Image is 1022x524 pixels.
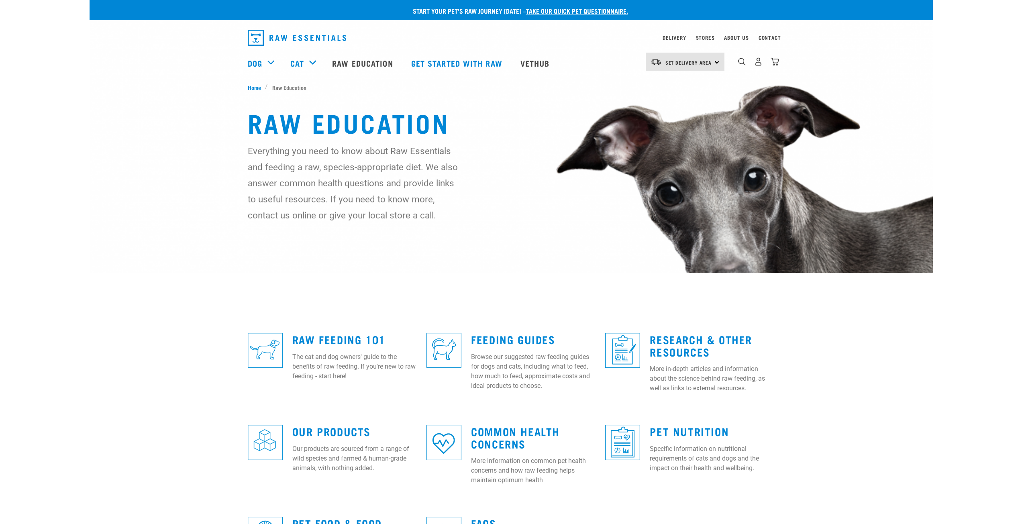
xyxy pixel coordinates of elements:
p: Our products are sourced from a range of wild species and farmed & human-grade animals, with noth... [292,444,417,473]
a: Feeding Guides [471,336,555,342]
span: Home [248,83,261,92]
nav: dropdown navigation [241,27,781,49]
a: Raw Feeding 101 [292,336,386,342]
p: Browse our suggested raw feeding guides for dogs and cats, including what to feed, how much to fe... [471,352,596,391]
a: Research & Other Resources [650,336,752,355]
img: van-moving.png [651,58,661,65]
img: re-icons-healthcheck3-sq-blue.png [605,425,640,460]
img: home-icon@2x.png [771,57,779,66]
img: re-icons-healthcheck1-sq-blue.png [605,333,640,368]
span: Set Delivery Area [665,61,712,64]
img: home-icon-1@2x.png [738,58,746,65]
a: Cat [290,57,304,69]
img: Raw Essentials Logo [248,30,346,46]
a: Dog [248,57,262,69]
p: Start your pet’s raw journey [DATE] – [96,6,939,16]
a: Stores [696,36,715,39]
a: Pet Nutrition [650,428,729,434]
p: Specific information on nutritional requirements of cats and dogs and the impact on their health ... [650,444,774,473]
a: Home [248,83,265,92]
a: Raw Education [324,47,403,79]
img: re-icons-heart-sq-blue.png [426,425,461,460]
p: The cat and dog owners' guide to the benefits of raw feeding. If you're new to raw feeding - star... [292,352,417,381]
img: re-icons-dog3-sq-blue.png [248,333,283,368]
a: About Us [724,36,749,39]
nav: dropdown navigation [90,47,933,79]
a: take our quick pet questionnaire. [526,9,628,12]
a: Our Products [292,428,371,434]
a: Common Health Concerns [471,428,560,447]
p: More in-depth articles and information about the science behind raw feeding, as well as links to ... [650,364,774,393]
a: Contact [759,36,781,39]
img: re-icons-cat2-sq-blue.png [426,333,461,368]
p: Everything you need to know about Raw Essentials and feeding a raw, species-appropriate diet. We ... [248,143,459,223]
img: user.png [754,57,763,66]
a: Get started with Raw [403,47,512,79]
nav: breadcrumbs [248,83,775,92]
h1: Raw Education [248,108,775,137]
a: Delivery [663,36,686,39]
p: More information on common pet health concerns and how raw feeding helps maintain optimum health [471,456,596,485]
img: re-icons-cubes2-sq-blue.png [248,425,283,460]
a: Vethub [512,47,560,79]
